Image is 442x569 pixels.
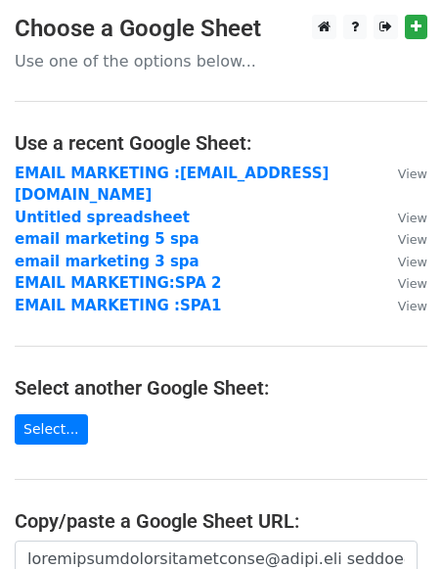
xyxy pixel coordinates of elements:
small: View [398,211,427,225]
small: View [398,276,427,291]
a: EMAIL MARKETING :SPA1 [15,297,221,314]
a: View [378,209,427,226]
a: email marketing 5 spa [15,230,199,248]
h4: Select another Google Sheet: [15,376,427,400]
a: Untitled spreadsheet [15,209,190,226]
a: View [378,274,427,292]
strong: EMAIL MARKETING : [EMAIL_ADDRESS][DOMAIN_NAME] [15,165,329,205]
a: View [378,165,427,182]
small: View [398,255,427,269]
a: email marketing 3 spa [15,253,199,270]
small: View [398,166,427,181]
a: EMAIL MARKETING:SPA 2 [15,274,221,292]
small: View [398,232,427,247]
a: View [378,253,427,270]
a: Select... [15,414,88,445]
small: View [398,299,427,313]
h4: Use a recent Google Sheet: [15,131,427,155]
a: View [378,230,427,248]
h4: Copy/paste a Google Sheet URL: [15,509,427,533]
a: EMAIL MARKETING :[EMAIL_ADDRESS][DOMAIN_NAME] [15,165,329,205]
p: Use one of the options below... [15,51,427,71]
h3: Choose a Google Sheet [15,15,427,43]
a: View [378,297,427,314]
